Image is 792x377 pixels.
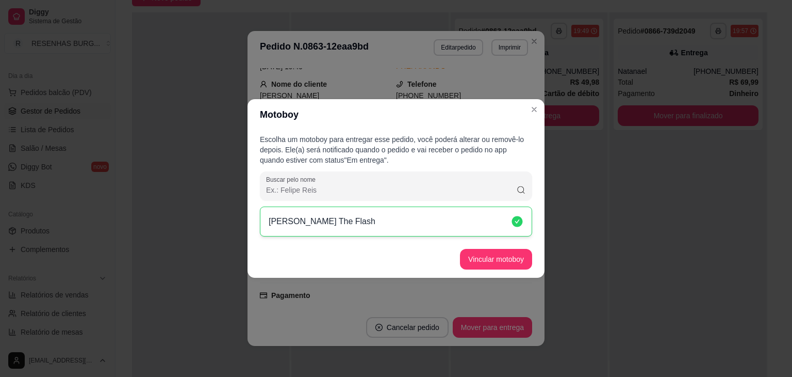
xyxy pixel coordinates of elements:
p: Escolha um motoboy para entregar esse pedido, você poderá alterar ou removê-lo depois. Ele(a) ser... [260,134,532,165]
button: Close [526,101,542,118]
input: Buscar pelo nome [266,185,516,195]
label: Buscar pelo nome [266,175,319,184]
p: [PERSON_NAME] The Flash [269,215,375,228]
button: Vincular motoboy [460,249,532,270]
header: Motoboy [247,99,544,130]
